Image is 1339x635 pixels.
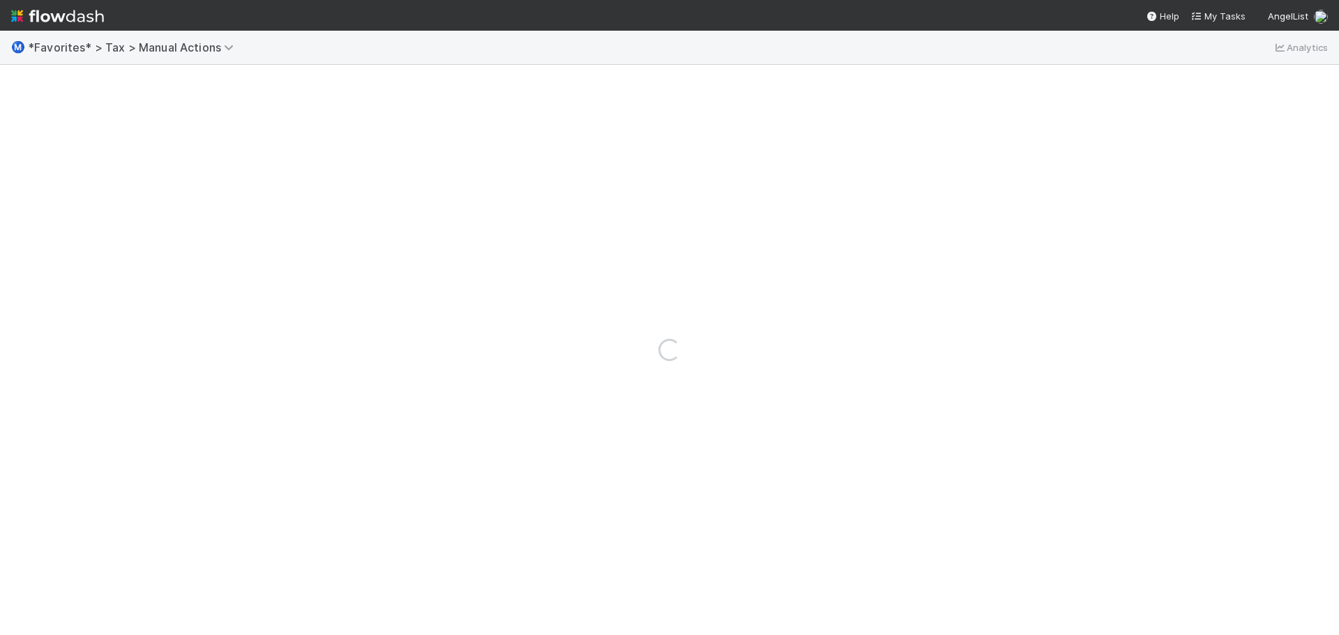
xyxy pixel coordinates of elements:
[1273,39,1328,56] a: Analytics
[1314,10,1328,24] img: avatar_cfa6ccaa-c7d9-46b3-b608-2ec56ecf97ad.png
[1268,10,1308,22] span: AngelList
[28,40,241,54] span: *Favorites* > Tax > Manual Actions
[1190,10,1246,22] span: My Tasks
[11,4,104,28] img: logo-inverted-e16ddd16eac7371096b0.svg
[1190,9,1246,23] a: My Tasks
[11,41,25,53] span: Ⓜ️
[1146,9,1179,23] div: Help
